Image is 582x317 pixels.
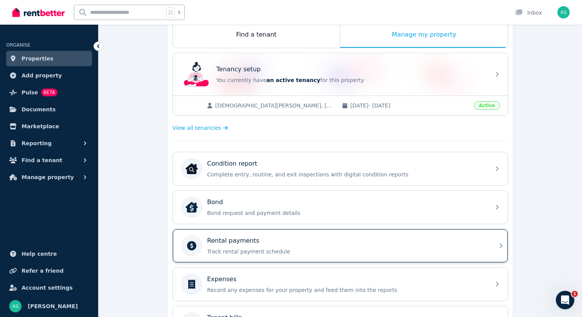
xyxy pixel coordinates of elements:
[556,291,574,309] iframe: Intercom live chat
[22,283,73,292] span: Account settings
[216,65,261,74] p: Tenancy setup
[216,76,486,84] p: You currently have for this property
[173,229,508,262] a: Rental paymentsTrack rental payment schedule
[6,51,92,66] a: Properties
[22,88,38,97] span: Pulse
[207,236,259,245] p: Rental payments
[22,156,62,165] span: Find a tenant
[184,62,209,87] img: Tenancy setup
[173,152,508,185] a: Condition reportCondition reportComplete entry, routine, and exit inspections with digital condit...
[41,89,57,96] span: BETA
[266,77,320,83] span: an active tenancy
[12,7,65,18] img: RentBetter
[186,163,198,175] img: Condition report
[22,105,56,114] span: Documents
[6,246,92,262] a: Help centre
[22,54,54,63] span: Properties
[6,263,92,278] a: Refer a friend
[6,42,30,48] span: ORGANISE
[6,119,92,134] a: Marketplace
[215,102,334,109] span: [DEMOGRAPHIC_DATA][PERSON_NAME], [PERSON_NAME]
[207,171,486,178] p: Complete entry, routine, and exit inspections with digital condition reports
[6,169,92,185] button: Manage property
[173,53,508,96] a: Tenancy setupTenancy setupYou currently havean active tenancyfor this property
[515,9,542,17] div: Inbox
[350,102,469,109] span: [DATE] - [DATE]
[172,124,228,132] a: View all tenancies
[6,85,92,100] a: PulseBETA
[207,159,257,168] p: Condition report
[172,124,221,132] span: View all tenancies
[6,136,92,151] button: Reporting
[22,139,52,148] span: Reporting
[22,173,74,182] span: Manage property
[22,71,62,80] span: Add property
[207,286,486,294] p: Record any expenses for your property and feed them into the reports
[557,6,570,18] img: Abraham Samuel
[572,291,578,297] span: 1
[6,68,92,83] a: Add property
[340,22,508,48] div: Manage my property
[22,122,59,131] span: Marketplace
[173,191,508,224] a: BondBondBond request and payment details
[207,248,486,255] p: Track rental payment schedule
[9,300,22,312] img: Abraham Samuel
[173,268,508,301] a: ExpensesRecord any expenses for your property and feed them into the reports
[186,201,198,213] img: Bond
[28,302,78,311] span: [PERSON_NAME]
[207,209,486,217] p: Bond request and payment details
[22,249,57,258] span: Help centre
[6,280,92,295] a: Account settings
[22,266,64,275] span: Refer a friend
[6,102,92,117] a: Documents
[173,22,340,48] div: Find a tenant
[474,101,500,110] span: Active
[6,153,92,168] button: Find a tenant
[207,275,236,284] p: Expenses
[178,9,181,15] span: k
[207,198,223,207] p: Bond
